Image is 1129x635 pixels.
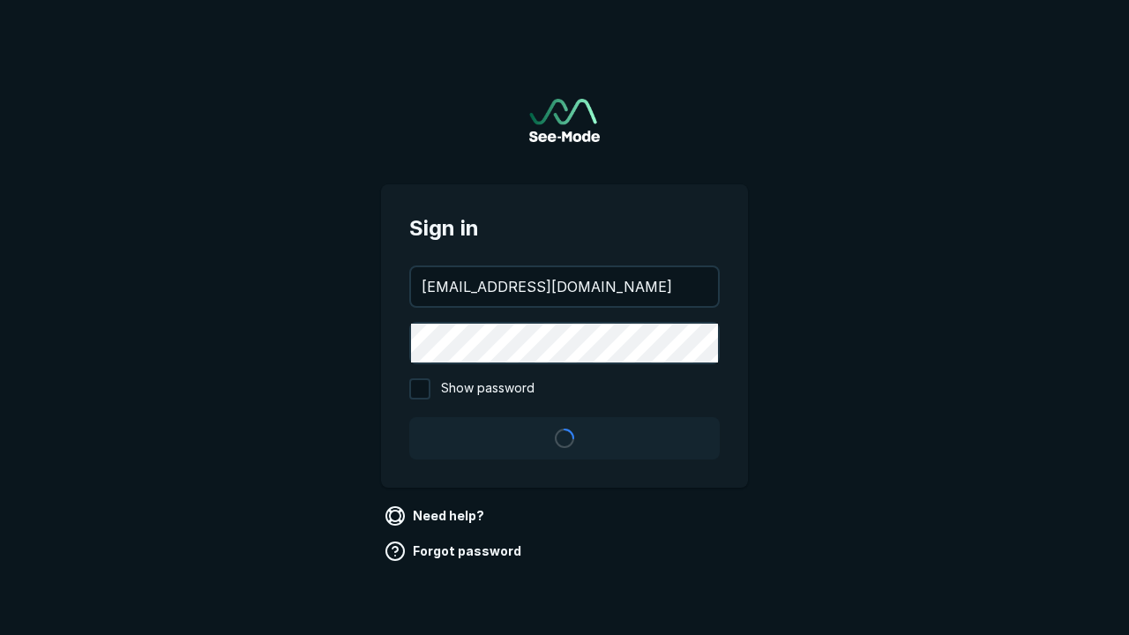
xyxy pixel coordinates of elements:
span: Show password [441,378,535,400]
a: Need help? [381,502,491,530]
input: your@email.com [411,267,718,306]
a: Forgot password [381,537,528,565]
img: See-Mode Logo [529,99,600,142]
span: Sign in [409,213,720,244]
a: Go to sign in [529,99,600,142]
